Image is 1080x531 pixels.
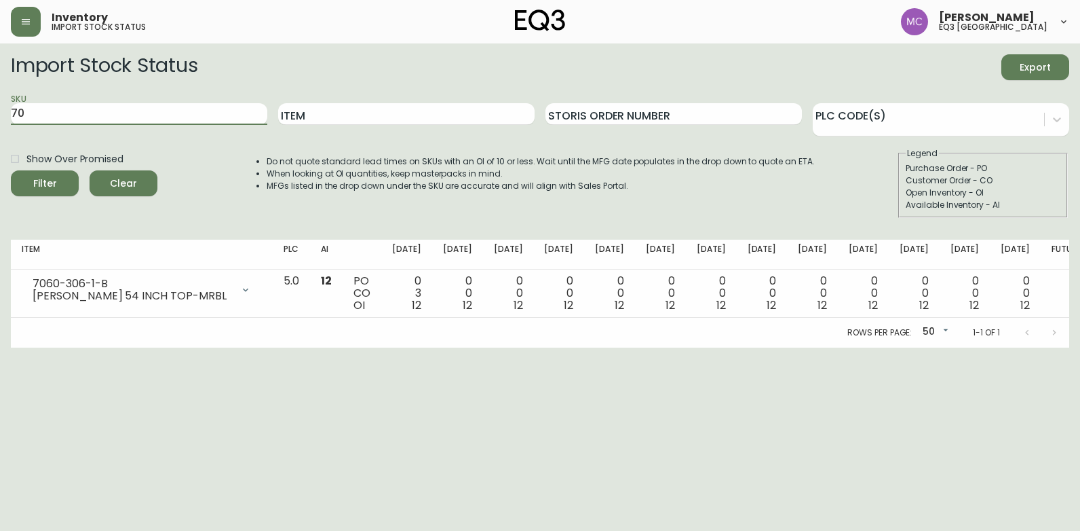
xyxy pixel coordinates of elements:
span: OI [353,297,365,313]
li: When looking at OI quantities, keep masterpacks in mind. [267,168,815,180]
div: 0 0 [950,275,980,312]
span: Inventory [52,12,108,23]
li: MFGs listed in the drop down under the SKU are accurate and will align with Sales Portal. [267,180,815,192]
span: 12 [817,297,827,313]
td: 5.0 [273,270,310,318]
div: 7060-306-1-B[PERSON_NAME] 54 INCH TOP-MRBL [22,275,262,305]
th: [DATE] [635,240,686,270]
p: 1-1 of 1 [973,327,1000,339]
th: [DATE] [787,240,838,270]
button: Export [1001,54,1069,80]
div: 0 0 [1001,275,1030,312]
span: 12 [919,297,929,313]
div: Filter [33,175,57,192]
span: 12 [412,297,421,313]
div: Purchase Order - PO [906,162,1060,175]
th: [DATE] [483,240,534,270]
span: 12 [868,297,878,313]
span: 12 [1020,297,1030,313]
div: 0 0 [544,275,573,312]
div: 0 3 [392,275,421,312]
th: [DATE] [838,240,889,270]
button: Filter [11,170,79,196]
th: AI [310,240,343,270]
div: 0 0 [646,275,675,312]
div: 0 0 [494,275,523,312]
div: 0 0 [697,275,726,312]
div: Customer Order - CO [906,175,1060,187]
div: 0 0 [748,275,777,312]
div: PO CO [353,275,370,312]
div: 0 0 [900,275,929,312]
div: [PERSON_NAME] 54 INCH TOP-MRBL [33,290,232,302]
h5: eq3 [GEOGRAPHIC_DATA] [939,23,1047,31]
th: Item [11,240,273,270]
h2: Import Stock Status [11,54,197,80]
div: Open Inventory - OI [906,187,1060,199]
th: [DATE] [533,240,584,270]
legend: Legend [906,147,939,160]
span: 12 [666,297,675,313]
th: [DATE] [584,240,635,270]
p: Rows per page: [847,327,912,339]
th: [DATE] [990,240,1041,270]
th: [DATE] [381,240,432,270]
span: Export [1012,59,1058,76]
th: [DATE] [940,240,990,270]
span: [PERSON_NAME] [939,12,1035,23]
span: 12 [615,297,624,313]
span: Show Over Promised [26,152,123,166]
span: 12 [969,297,979,313]
span: 12 [463,297,472,313]
th: [DATE] [432,240,483,270]
button: Clear [90,170,157,196]
span: 12 [514,297,523,313]
h5: import stock status [52,23,146,31]
div: Available Inventory - AI [906,199,1060,211]
div: 0 0 [595,275,624,312]
img: 6dbdb61c5655a9a555815750a11666cc [901,8,928,35]
div: 50 [917,321,951,344]
li: Do not quote standard lead times on SKUs with an OI of 10 or less. Wait until the MFG date popula... [267,155,815,168]
th: [DATE] [686,240,737,270]
span: 12 [716,297,726,313]
span: 12 [767,297,776,313]
span: 12 [321,273,332,289]
div: 7060-306-1-B [33,278,232,290]
th: [DATE] [737,240,788,270]
div: 0 0 [443,275,472,312]
img: logo [515,10,565,31]
span: 12 [564,297,573,313]
div: 0 0 [849,275,878,312]
span: Clear [100,175,147,192]
div: 0 0 [798,275,827,312]
th: [DATE] [889,240,940,270]
th: PLC [273,240,310,270]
